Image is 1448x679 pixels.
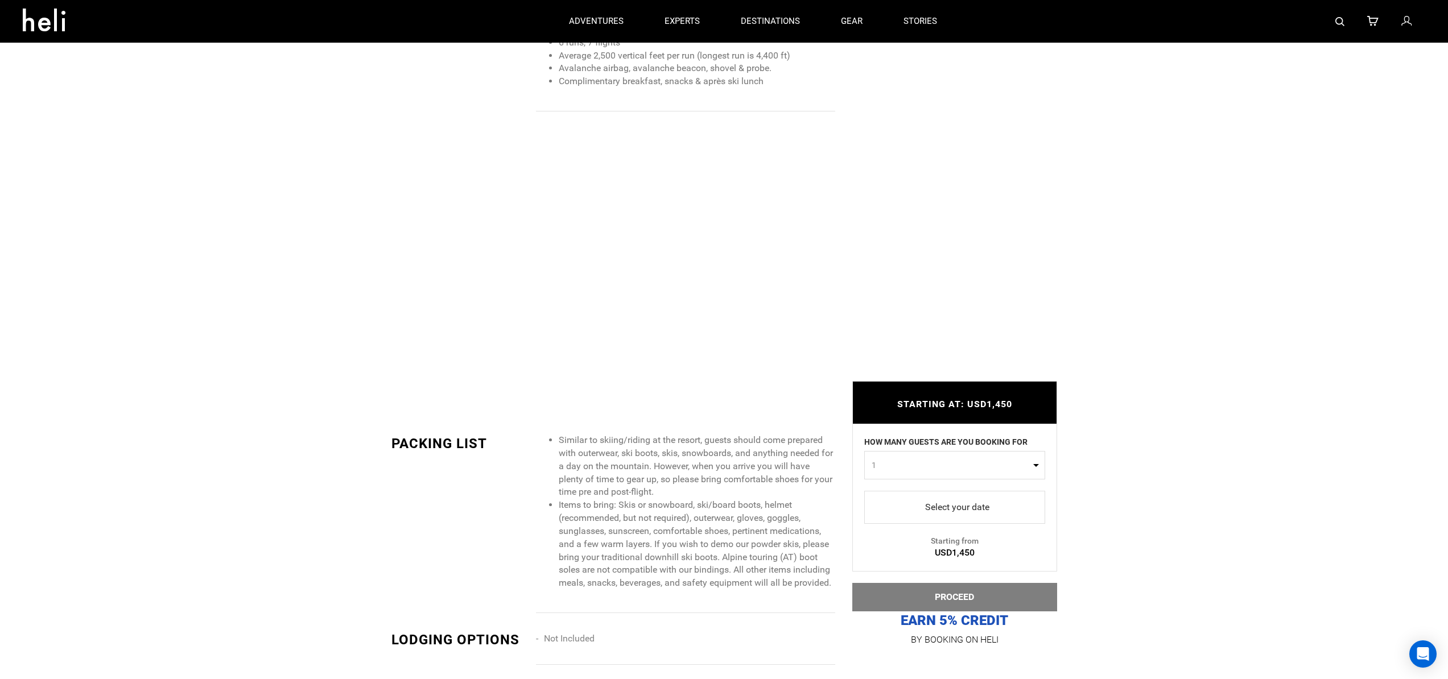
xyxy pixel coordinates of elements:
[852,632,1057,648] p: BY BOOKING ON HELI
[897,399,1012,409] span: STARTING AT: USD1,450
[559,499,835,590] li: Items to bring: Skis or snowboard, ski/board boots, helmet (recommended, but not required), outer...
[569,15,624,27] p: adventures
[1335,17,1344,26] img: search-bar-icon.svg
[665,15,700,27] p: experts
[559,36,835,49] li: 6 runs, 7 flights
[559,62,835,75] li: Avalanche airbag, avalanche beacon, shovel & probe.
[852,583,1057,611] button: PROCEED
[536,630,679,647] li: Not Included
[864,451,1045,479] button: 1
[872,459,1030,471] span: 1
[391,434,528,453] div: PACKING LIST
[559,75,835,88] li: Complimentary breakfast, snacks & après ski lunch
[864,436,1028,451] label: HOW MANY GUESTS ARE YOU BOOKING FOR
[1409,640,1437,668] div: Open Intercom Messenger
[559,434,835,499] li: Similar to skiing/riding at the resort, guests should come prepared with outerwear, ski boots, sk...
[391,630,528,649] div: Lodging options
[853,546,1057,560] div: USD1,450
[741,15,800,27] p: destinations
[559,49,835,63] li: Average 2,500 vertical feet per run (longest run is 4,400 ft)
